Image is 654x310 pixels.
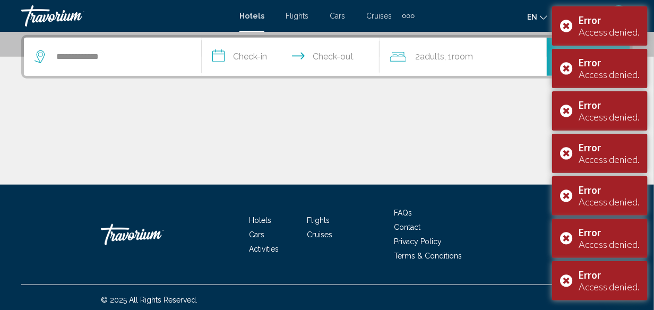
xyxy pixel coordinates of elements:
div: Access denied. [579,153,640,165]
a: Cars [330,12,345,20]
button: Check in and out dates [202,38,380,76]
div: Access denied. [579,196,640,208]
div: Error [579,14,640,26]
div: Access denied. [579,281,640,292]
div: Access denied. [579,238,640,250]
span: Adults [420,51,445,62]
button: Search [547,38,630,76]
button: Travelers: 2 adults, 0 children [380,38,547,76]
div: Access denied. [579,111,640,123]
div: Access denied. [579,68,640,80]
a: Cruises [366,12,392,20]
span: en [527,13,537,21]
span: 2 [416,49,445,64]
a: Terms & Conditions [394,252,462,260]
button: Extra navigation items [402,7,415,24]
div: Error [579,99,640,111]
div: Error [579,269,640,281]
div: Error [579,227,640,238]
span: © 2025 All Rights Reserved. [101,296,197,304]
div: Error [579,57,640,68]
div: Search widget [24,38,630,76]
button: Change language [527,9,547,24]
a: Hotels [239,12,264,20]
a: Privacy Policy [394,237,442,246]
a: Travorium [21,5,229,27]
a: Flights [286,12,308,20]
a: Activities [249,245,279,253]
a: Travorium [101,219,207,251]
a: FAQs [394,209,412,217]
div: Error [579,142,640,153]
a: Hotels [249,216,272,225]
div: Error [579,184,640,196]
span: Room [452,51,474,62]
a: Cruises [307,230,333,239]
a: Flights [307,216,330,225]
a: Contact [394,223,420,231]
span: , 1 [445,49,474,64]
a: Cars [249,230,265,239]
button: User Menu [605,5,633,27]
div: Access denied. [579,26,640,38]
